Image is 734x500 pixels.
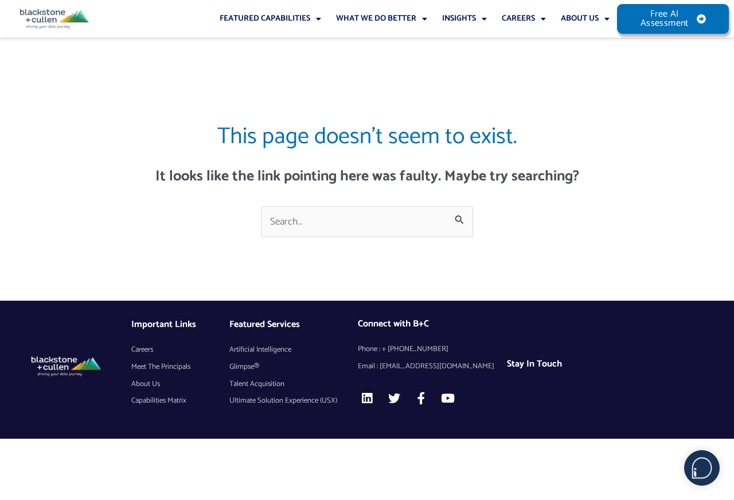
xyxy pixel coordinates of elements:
[229,319,358,330] h4: Featured Services
[229,392,337,410] span: Ultimate Solution Experience (USX)
[358,341,448,358] span: Phone : + [PHONE_NUMBER]
[447,206,473,231] input: Search
[685,451,719,485] img: users%2F5SSOSaKfQqXq3cFEnIZRYMEs4ra2%2Fmedia%2Fimages%2F-Bulle%20blanche%20sans%20fond%20%2B%20ma...
[358,358,494,375] span: Email : [EMAIL_ADDRESS][DOMAIN_NAME]
[131,376,229,393] a: About Us
[358,318,506,329] h4: Connect with B+C
[261,206,473,237] input: Search Submit
[229,376,358,393] a: Talent Acquisition
[507,359,639,369] h4: Stay In Touch
[229,376,284,393] span: Talent Acquisition
[131,341,153,359] span: Careers
[131,392,186,410] span: Capabilities Matrix
[131,359,229,376] a: Meet The Principals
[131,359,190,376] span: Meet The Principals
[23,168,711,186] div: It looks like the link pointing here was faulty. Maybe try searching?
[229,392,358,410] a: Ultimate Solution Experience (USX)
[229,341,291,359] span: Artificial Intelligence
[131,392,229,410] a: Capabilities Matrix
[617,4,729,34] a: Free AI Assessment
[229,359,259,376] span: Glimpse®
[29,353,103,378] img: AI consulting services
[229,341,358,359] a: Artificial Intelligence
[23,121,711,153] h1: This page doesn't seem to exist.
[229,359,358,376] a: Glimpse®
[131,319,229,330] h4: Important Links
[131,341,229,359] a: Careers
[640,10,689,28] span: Free AI Assessment
[131,376,160,393] span: About Us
